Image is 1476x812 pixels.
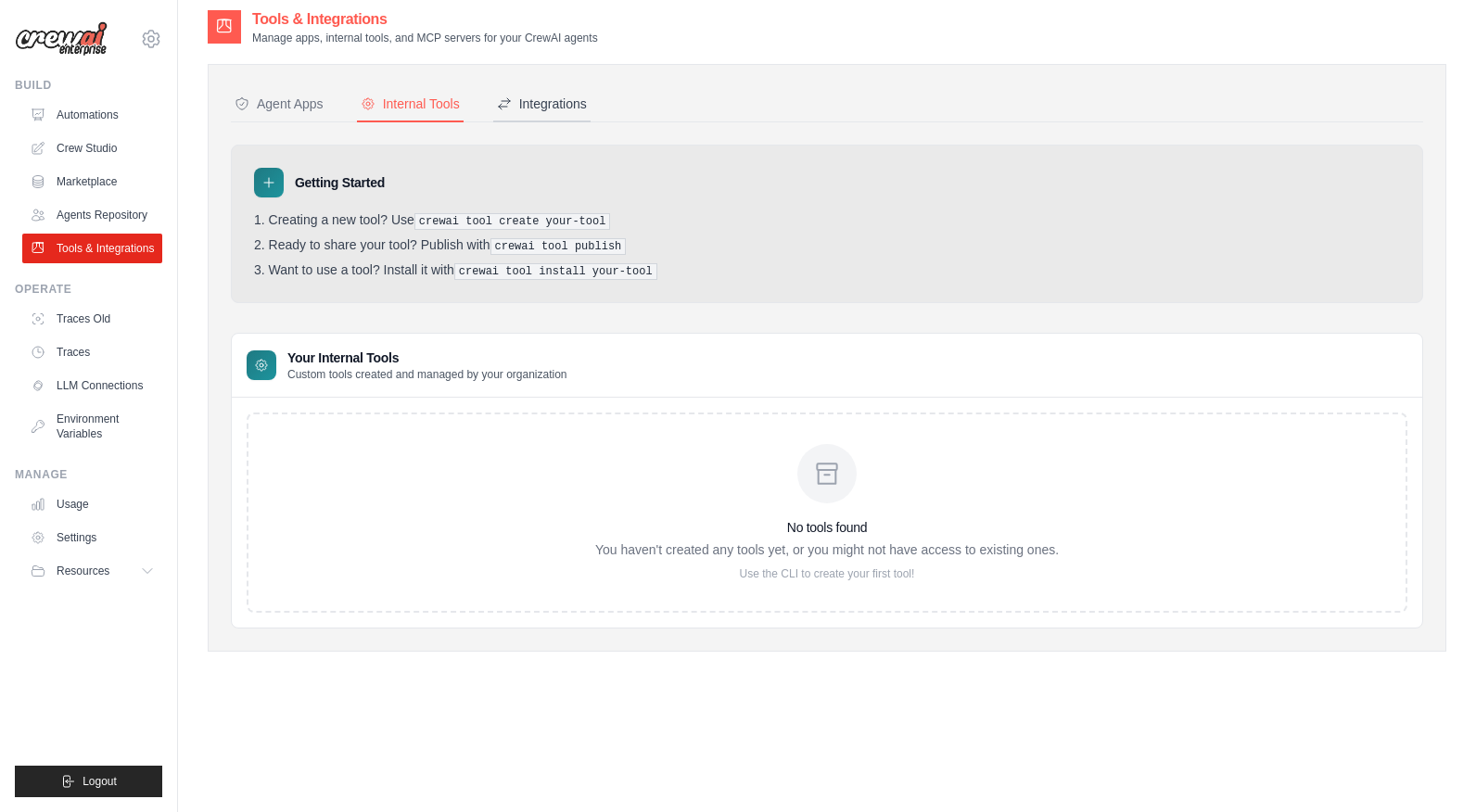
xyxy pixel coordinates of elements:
[15,282,162,297] div: Operate
[22,234,162,263] a: Tools & Integrations
[22,100,162,130] a: Automations
[454,263,657,280] pre: crewai tool install your-tool
[15,467,162,482] div: Manage
[252,8,598,31] h2: Tools & Integrations
[22,304,162,334] a: Traces Old
[252,31,598,45] p: Manage apps, internal tools, and MCP servers for your CrewAI agents
[22,167,162,197] a: Marketplace
[22,523,162,552] a: Settings
[497,95,587,113] div: Integrations
[361,95,460,113] div: Internal Tools
[357,87,464,122] button: Internal Tools
[22,133,162,163] a: Crew Studio
[595,518,1059,537] h3: No tools found
[414,213,611,230] pre: crewai tool create your-tool
[254,262,1400,280] li: Want to use a tool? Install it with
[231,87,327,122] button: Agent Apps
[287,367,567,382] p: Custom tools created and managed by your organization
[254,212,1400,230] li: Creating a new tool? Use
[22,371,162,400] a: LLM Connections
[493,87,591,122] button: Integrations
[57,564,109,578] span: Resources
[235,95,324,113] div: Agent Apps
[595,566,1059,581] p: Use the CLI to create your first tool!
[15,78,162,93] div: Build
[295,173,385,192] h3: Getting Started
[22,489,162,519] a: Usage
[22,404,162,449] a: Environment Variables
[287,349,567,367] h3: Your Internal Tools
[15,766,162,797] button: Logout
[490,238,627,255] pre: crewai tool publish
[22,337,162,367] a: Traces
[15,21,108,57] img: Logo
[83,774,117,789] span: Logout
[22,556,162,586] button: Resources
[254,237,1400,255] li: Ready to share your tool? Publish with
[595,540,1059,559] p: You haven't created any tools yet, or you might not have access to existing ones.
[22,200,162,230] a: Agents Repository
